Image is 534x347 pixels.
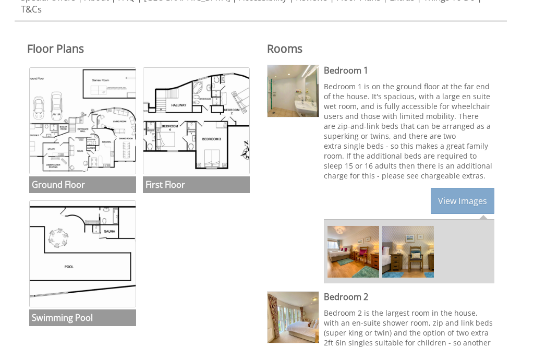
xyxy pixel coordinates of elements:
[29,67,136,174] img: Ground Floor
[431,188,494,214] a: View Images
[143,67,250,174] img: First Floor
[327,226,379,278] img: The Cottage Beyond: Spacious and homely - Bedroom 1 on the ground floor
[324,291,494,303] h3: Bedroom 2
[268,292,319,343] img: Bedroom 2
[27,41,254,56] h2: Floor Plans
[29,176,136,193] h3: Ground Floor
[382,226,434,278] img: The Cottage Beyond: Bedroom 1 is accessible for wheelchair users
[29,309,136,326] h3: Swimming Pool
[143,176,250,193] h3: First Floor
[324,81,494,181] p: Bedroom 1 is on the ground floor at the far end of the house. It's spacious, with a large en suit...
[267,41,494,56] h2: Rooms
[324,65,494,76] h3: Bedroom 1
[268,65,319,116] img: Bedroom 1
[21,3,42,15] a: T&Cs
[29,200,136,307] img: Swimming Pool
